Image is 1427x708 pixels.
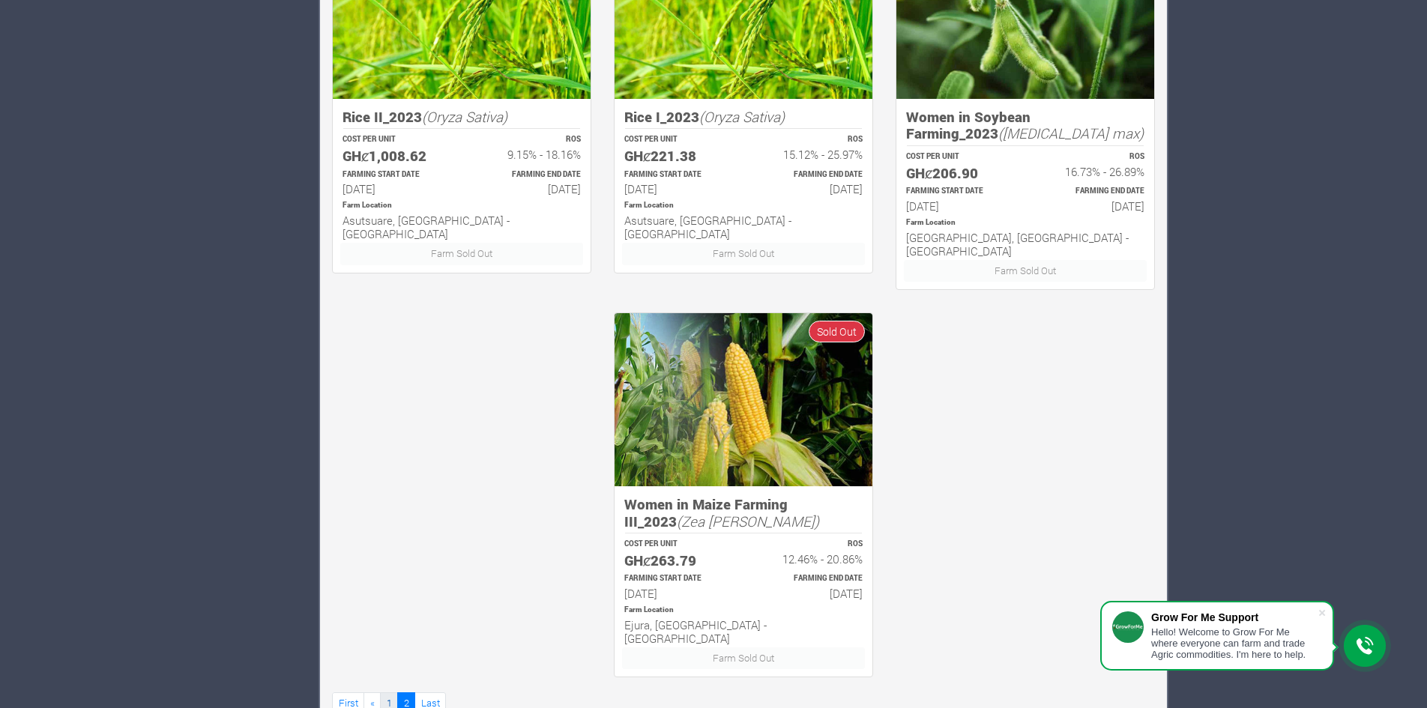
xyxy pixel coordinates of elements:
span: Sold Out [809,321,865,342]
p: Location of Farm [906,217,1144,229]
h6: 9.15% - 18.16% [475,148,581,161]
h5: Women in Soybean Farming_2023 [906,109,1144,142]
img: growforme image [615,313,872,486]
div: Grow For Me Support [1151,611,1318,623]
p: Location of Farm [624,200,863,211]
h6: [DATE] [906,199,1012,213]
p: Estimated Farming End Date [1039,186,1144,197]
p: Estimated Farming Start Date [906,186,1012,197]
div: Hello! Welcome to Grow For Me where everyone can farm and trade Agric commodities. I'm here to help. [1151,626,1318,660]
h6: [DATE] [624,182,730,196]
p: Estimated Farming Start Date [624,573,730,584]
h6: [DATE] [757,182,863,196]
p: ROS [475,134,581,145]
h5: GHȼ206.90 [906,165,1012,182]
h5: GHȼ1,008.62 [343,148,448,165]
p: COST PER UNIT [343,134,448,145]
i: (Oryza Sativa) [422,107,507,126]
p: ROS [1039,151,1144,163]
p: ROS [757,539,863,550]
h6: 12.46% - 20.86% [757,552,863,566]
i: (Oryza Sativa) [699,107,785,126]
h5: Women in Maize Farming III_2023 [624,496,863,530]
p: Estimated Farming End Date [757,169,863,181]
h6: [GEOGRAPHIC_DATA], [GEOGRAPHIC_DATA] - [GEOGRAPHIC_DATA] [906,231,1144,258]
p: Location of Farm [343,200,581,211]
p: Estimated Farming Start Date [624,169,730,181]
p: Estimated Farming End Date [757,573,863,584]
h6: Asutsuare, [GEOGRAPHIC_DATA] - [GEOGRAPHIC_DATA] [343,214,581,240]
h6: 15.12% - 25.97% [757,148,863,161]
i: (Zea [PERSON_NAME]) [677,512,819,530]
p: COST PER UNIT [624,134,730,145]
h5: GHȼ221.38 [624,148,730,165]
p: Estimated Farming End Date [475,169,581,181]
h6: 16.73% - 26.89% [1039,165,1144,178]
h6: [DATE] [757,587,863,600]
h5: GHȼ263.79 [624,552,730,569]
p: COST PER UNIT [624,539,730,550]
h6: [DATE] [343,182,448,196]
i: ([MEDICAL_DATA] max) [998,124,1144,142]
h6: Asutsuare, [GEOGRAPHIC_DATA] - [GEOGRAPHIC_DATA] [624,214,863,240]
h6: [DATE] [475,182,581,196]
h6: Ejura, [GEOGRAPHIC_DATA] - [GEOGRAPHIC_DATA] [624,618,863,645]
p: COST PER UNIT [906,151,1012,163]
h6: [DATE] [624,587,730,600]
p: Estimated Farming Start Date [343,169,448,181]
h5: Rice I_2023 [624,109,863,126]
p: ROS [757,134,863,145]
h6: [DATE] [1039,199,1144,213]
p: Location of Farm [624,605,863,616]
h5: Rice II_2023 [343,109,581,126]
